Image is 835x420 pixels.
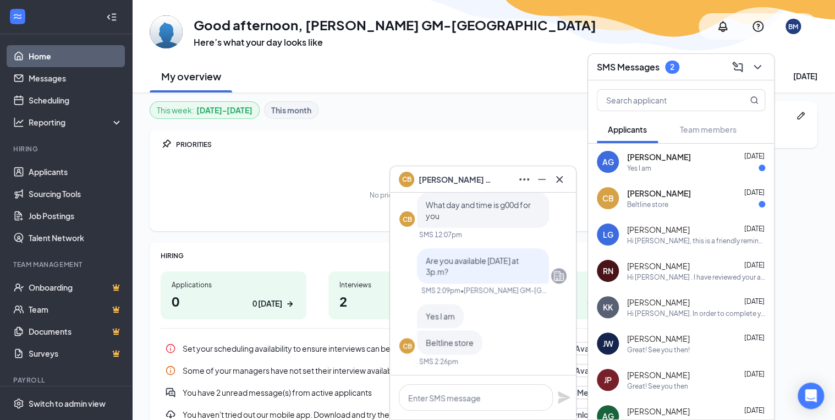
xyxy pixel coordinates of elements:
[627,163,651,173] div: Yes I am
[161,251,641,260] div: HIRING
[29,205,123,227] a: Job Postings
[535,173,548,186] svg: Minimize
[339,292,463,310] h1: 2
[728,58,745,76] button: ComposeMessage
[552,269,565,282] svg: Company
[421,286,460,295] div: SMS 2:09pm
[551,342,622,355] button: Add Availability
[161,139,172,150] svg: Pin
[29,342,123,364] a: SurveysCrown
[13,260,120,269] div: Team Management
[29,227,123,249] a: Talent Network
[419,357,458,366] div: SMS 2:26pm
[627,345,690,354] div: Great! See you then!
[194,15,596,34] h1: Good afternoon, [PERSON_NAME] GM-[GEOGRAPHIC_DATA]
[744,370,765,378] span: [DATE]
[161,359,641,381] a: InfoSome of your managers have not set their interview availability yetSet AvailabilityPin
[627,406,690,417] span: [PERSON_NAME]
[627,236,765,246] div: Hi [PERSON_NAME], this is a friendly reminder. Your meeting with Little Caesars for Crew Member a...
[597,61,660,73] h3: SMS Messages
[13,117,24,128] svg: Analysis
[793,70,817,81] div: [DATE]
[29,67,123,89] a: Messages
[29,161,123,183] a: Applicants
[670,62,674,72] div: 2
[532,171,550,188] button: Minimize
[176,140,641,149] div: PRIORITIES
[29,298,123,320] a: TeamCrown
[597,90,728,111] input: Search applicant
[172,280,295,290] div: Applications
[798,383,824,409] div: Open Intercom Messenger
[518,173,531,186] svg: Ellipses
[627,200,668,209] div: Beltline store
[29,276,123,298] a: OnboardingCrown
[183,387,543,398] div: You have 2 unread message(s) from active applicants
[161,381,641,403] a: DoubleChatActiveYou have 2 unread message(s) from active applicantsRead MessagesPin
[627,224,690,235] span: [PERSON_NAME]
[751,20,765,33] svg: QuestionInfo
[426,337,474,347] span: Beltline store
[183,343,545,354] div: Set your scheduling availability to ensure interviews can be set up
[29,45,123,67] a: Home
[460,286,547,295] span: • [PERSON_NAME] GM-[GEOGRAPHIC_DATA]
[13,375,120,385] div: Payroll
[426,255,519,276] span: Are you available [DATE] at 3p.m?
[12,11,23,22] svg: WorkstreamLogo
[744,261,765,269] span: [DATE]
[196,104,252,116] b: [DATE] - [DATE]
[627,381,688,391] div: Great! See you then
[284,298,295,309] svg: ArrowRight
[557,391,570,404] button: Plane
[604,374,612,385] div: JP
[13,144,120,154] div: Hiring
[627,333,690,344] span: [PERSON_NAME]
[602,156,614,167] div: AG
[744,334,765,342] span: [DATE]
[150,15,183,48] img: BrandI Morgan GM-Danville
[514,171,532,188] button: Ellipses
[13,398,24,409] svg: Settings
[165,365,176,376] svg: Info
[426,200,531,221] span: What day and time is g00d for you
[419,173,496,186] span: [PERSON_NAME] Bone
[602,193,614,204] div: CB
[157,104,252,116] div: This week :
[608,124,647,134] span: Applicants
[716,20,729,33] svg: Notifications
[748,58,765,76] button: ChevronDown
[172,292,295,310] h1: 0
[553,173,566,186] svg: Cross
[627,260,690,271] span: [PERSON_NAME]
[744,297,765,306] span: [DATE]
[731,61,744,74] svg: ComposeMessage
[161,271,306,319] a: Applications00 [DATE]ArrowRight
[328,271,474,319] a: Interviews20 [DATE]ArrowRight
[550,386,622,399] button: Read Messages
[603,338,613,349] div: JW
[165,343,176,354] svg: Info
[627,369,690,380] span: [PERSON_NAME]
[744,188,765,197] span: [DATE]
[426,311,455,321] span: Yes I am
[603,302,613,313] div: KK
[627,272,765,282] div: Hi [PERSON_NAME] . I have reviewed your application and would like to schedule a time to speak wi...
[788,22,798,31] div: BM
[744,225,765,233] span: [DATE]
[161,337,641,359] a: InfoSet your scheduling availability to ensure interviews can be set upAdd AvailabilityPin
[29,320,123,342] a: DocumentsCrown
[29,183,123,205] a: Sourcing Tools
[627,297,690,308] span: [PERSON_NAME]
[183,365,547,376] div: Some of your managers have not set their interview availability yet
[744,406,765,414] span: [DATE]
[603,265,613,276] div: RN
[419,230,462,239] div: SMS 12:07pm
[627,188,691,199] span: [PERSON_NAME]
[29,117,123,128] div: Reporting
[161,69,221,83] h2: My overview
[252,298,282,309] div: 0 [DATE]
[194,36,596,48] h3: Here’s what your day looks like
[370,190,433,200] div: No priorities pinned.
[550,171,567,188] button: Cross
[744,152,765,160] span: [DATE]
